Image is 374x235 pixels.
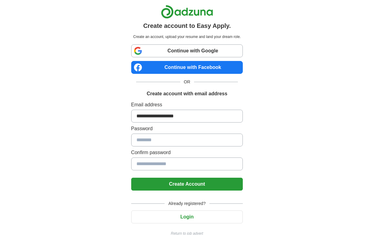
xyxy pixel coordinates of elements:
a: Continue with Facebook [131,61,243,74]
span: OR [180,79,194,85]
button: Login [131,210,243,223]
h1: Create account to Easy Apply. [143,21,231,30]
h1: Create account with email address [147,90,227,97]
a: Continue with Google [131,44,243,57]
button: Create Account [131,178,243,191]
label: Email address [131,101,243,108]
img: Adzuna logo [161,5,213,19]
a: Login [131,214,243,219]
label: Confirm password [131,149,243,156]
span: Already registered? [165,200,209,207]
p: Create an account, upload your resume and land your dream role. [132,34,242,40]
label: Password [131,125,243,132]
